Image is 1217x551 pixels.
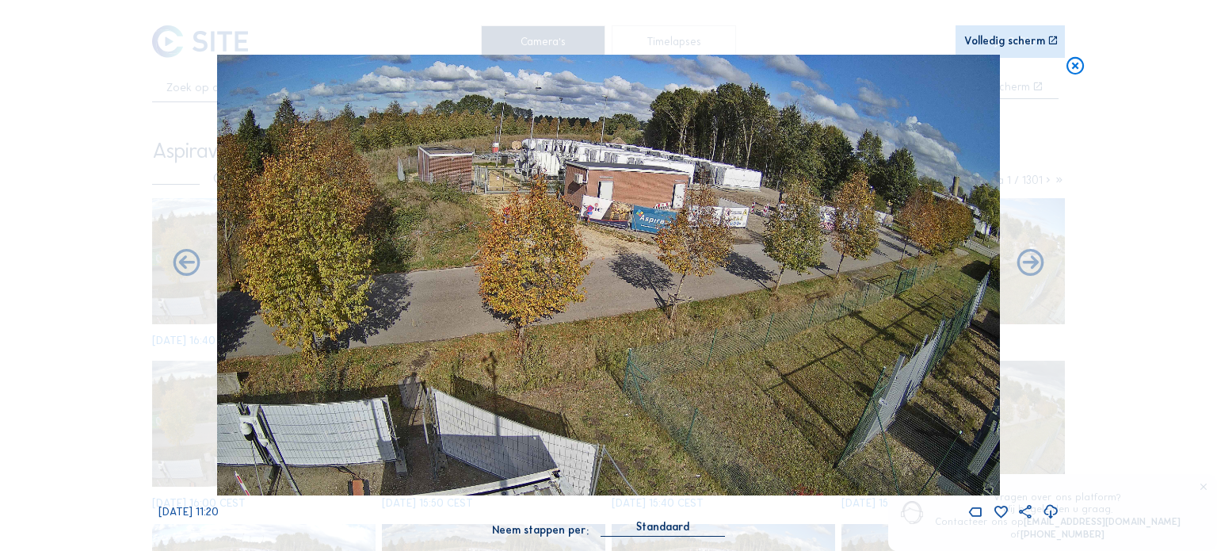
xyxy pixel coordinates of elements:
div: Standaard [636,520,689,534]
div: Standaard [601,520,725,536]
img: Image [217,55,1000,496]
i: Back [1014,247,1047,281]
span: [DATE] 11:20 [158,505,219,518]
i: Forward [170,247,203,281]
div: Volledig scherm [964,36,1045,47]
div: Neem stappen per: [492,525,589,536]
